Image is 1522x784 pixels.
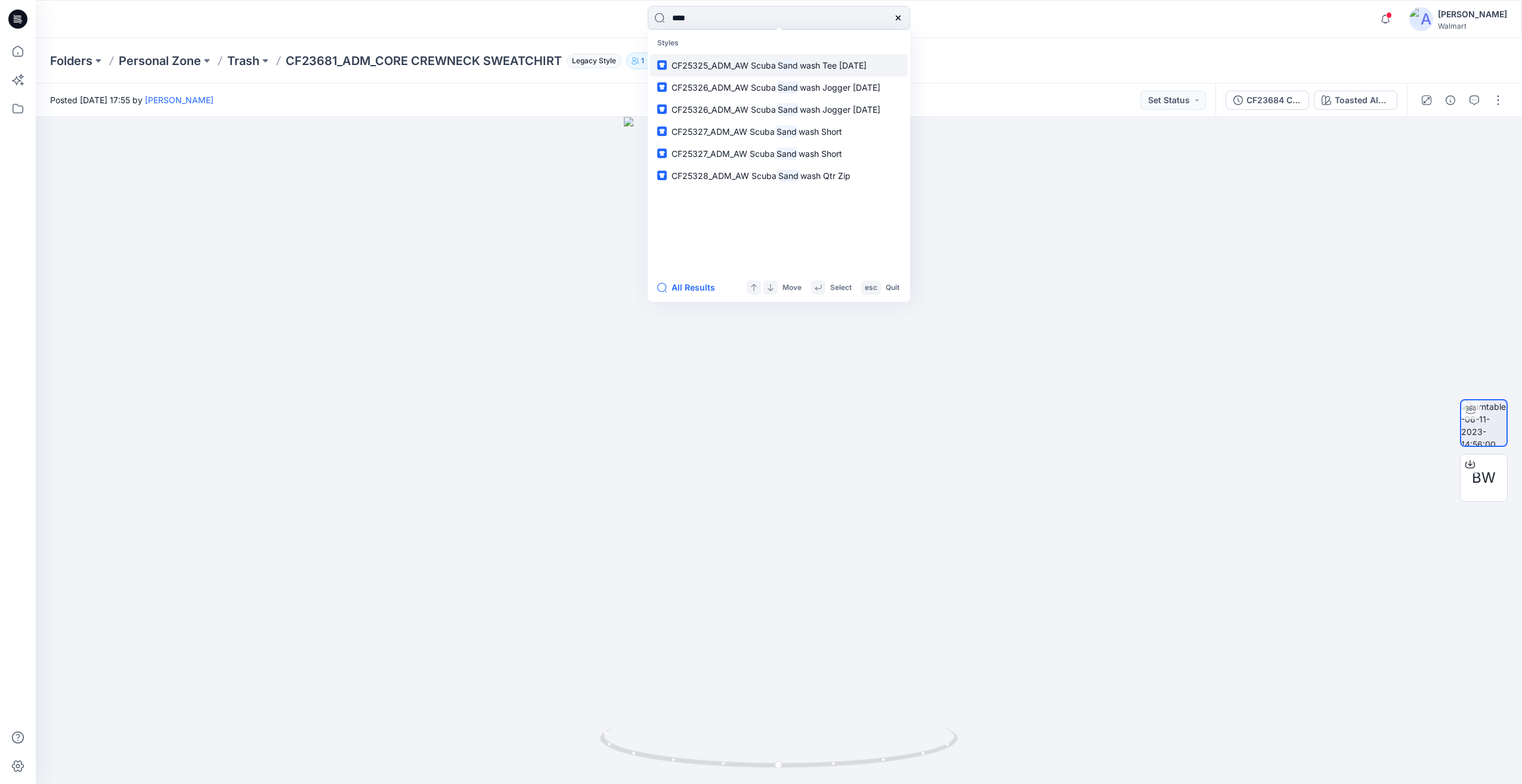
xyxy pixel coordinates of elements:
mark: Sand [776,103,800,116]
button: All Results [657,280,723,295]
p: 1 [641,54,644,67]
mark: Sand [775,147,799,160]
div: Toasted Almond/Winter White [1335,94,1390,107]
a: Trash [227,53,259,69]
span: wash Short [799,126,842,137]
a: Personal Zone [119,53,201,69]
p: CF23681_ADM_CORE CREWNECK SWEATCHIRT [286,53,562,69]
span: CF25328_ADM_AW Scuba [672,171,777,181]
span: CF25327_ADM_AW Scuba [672,149,775,159]
mark: Sand [776,58,800,72]
div: CF23684 Core Fleece Open Bottom Pant TP_ [1246,94,1301,107]
a: CF25326_ADM_AW ScubaSandwash Jogger [DATE] [650,98,908,121]
span: wash Jogger [DATE] [800,104,880,115]
a: [PERSON_NAME] [145,95,214,105]
p: Move [782,282,802,294]
button: Toasted Almond/Winter White [1314,91,1397,110]
p: Select [830,282,852,294]
img: avatar [1409,7,1433,31]
span: wash Short [799,149,842,159]
p: Quit [886,282,899,294]
mark: Sand [776,81,800,94]
a: CF25328_ADM_AW ScubaSandwash Qtr Zip [650,165,908,187]
a: CF25327_ADM_AW ScubaSandwash Short [650,143,908,165]
span: CF25326_ADM_AW Scuba [672,82,776,92]
div: [PERSON_NAME] [1438,7,1507,21]
a: CF25326_ADM_AW ScubaSandwash Jogger [DATE] [650,76,908,98]
a: Folders [50,53,92,69]
button: Legacy Style [562,53,621,69]
mark: Sand [775,125,799,138]
img: turntable-06-11-2023-14:56:00 [1461,400,1506,446]
button: 1 [626,53,659,69]
div: Walmart [1438,21,1507,30]
button: CF23684 Core Fleece Open Bottom Pant TP_ [1226,91,1309,110]
span: wash Jogger [DATE] [800,82,880,92]
a: CF25325_ADM_AW ScubaSandwash Tee [DATE] [650,54,908,76]
span: wash Tee [DATE] [800,60,867,70]
mark: Sand [777,169,800,183]
span: wash Qtr Zip [800,171,850,181]
span: BW [1472,467,1496,489]
span: CF25325_ADM_AW Scuba [672,60,776,70]
p: Styles [650,32,908,54]
button: Details [1441,91,1460,110]
span: CF25327_ADM_AW Scuba [672,126,775,137]
span: Legacy Style [567,54,621,68]
span: Posted [DATE] 17:55 by [50,94,214,106]
p: esc [865,282,877,294]
span: CF25326_ADM_AW Scuba [672,104,776,115]
a: CF25327_ADM_AW ScubaSandwash Short [650,121,908,143]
